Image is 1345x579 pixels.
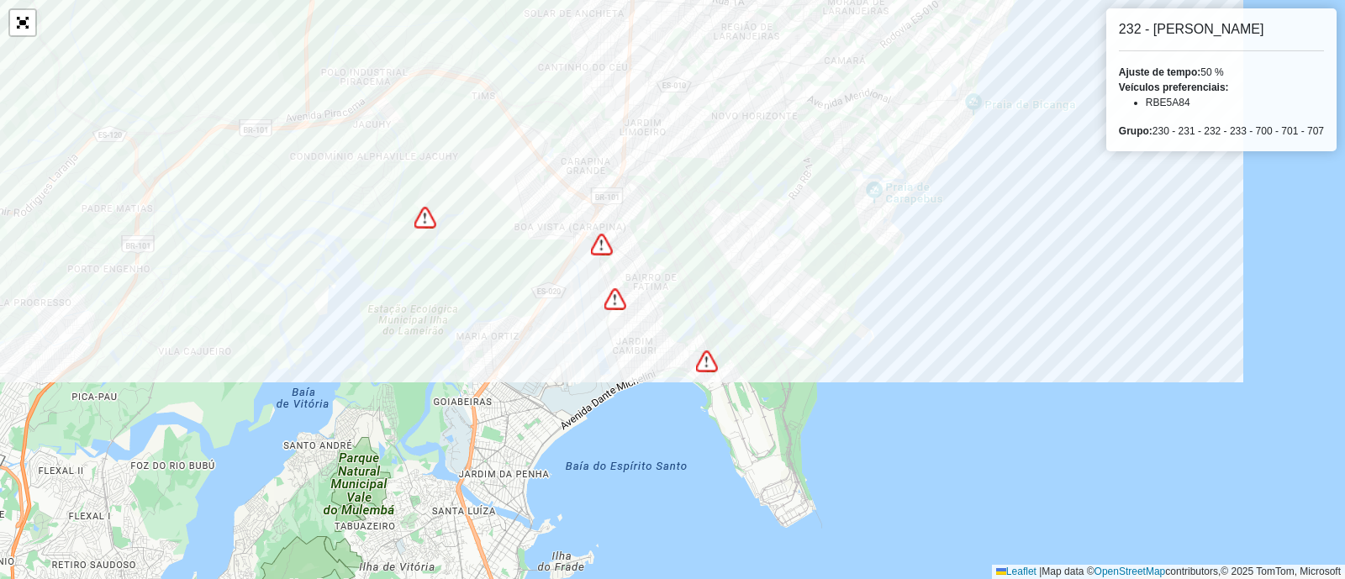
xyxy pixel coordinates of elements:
[10,10,35,35] a: Abrir mapa em tela cheia
[604,288,626,310] img: Bloqueio de sinergias
[1119,21,1324,37] h6: 232 - [PERSON_NAME]
[996,566,1036,577] a: Leaflet
[992,565,1345,579] div: Map data © contributors,© 2025 TomTom, Microsoft
[1119,82,1229,93] strong: Veículos preferenciais:
[1094,566,1166,577] a: OpenStreetMap
[591,234,613,255] img: Bloqueio de sinergias
[1119,125,1152,137] strong: Grupo:
[414,207,436,229] img: Bloqueio de sinergias
[1119,65,1324,80] div: 50 %
[696,350,718,372] img: Bloqueio de sinergias
[1119,66,1200,78] strong: Ajuste de tempo:
[1039,566,1042,577] span: |
[1146,95,1324,110] li: RBE5A84
[1119,124,1324,139] div: 230 - 231 - 232 - 233 - 700 - 701 - 707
